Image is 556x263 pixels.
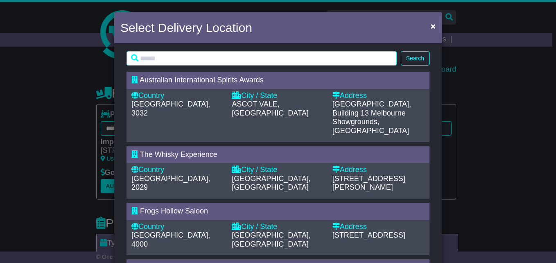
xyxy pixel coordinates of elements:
span: ASCOT VALE, [GEOGRAPHIC_DATA] [232,100,308,117]
div: City / State [232,222,324,231]
span: Melbourne Showgrounds, [GEOGRAPHIC_DATA] [332,109,409,135]
div: City / State [232,91,324,100]
span: The Whisky Experience [140,150,217,159]
span: [GEOGRAPHIC_DATA], 3032 [131,100,210,117]
div: City / State [232,166,324,175]
span: [GEOGRAPHIC_DATA], [GEOGRAPHIC_DATA] [232,175,310,192]
span: [GEOGRAPHIC_DATA], Building 13 [332,100,411,117]
span: [STREET_ADDRESS] [332,231,405,239]
div: Address [332,166,425,175]
h4: Select Delivery Location [120,18,252,37]
span: [GEOGRAPHIC_DATA], 2029 [131,175,210,192]
span: Frogs Hollow Saloon [140,207,208,215]
div: Address [332,222,425,231]
div: Address [332,91,425,100]
div: Country [131,222,224,231]
span: [STREET_ADDRESS][PERSON_NAME] [332,175,405,192]
div: Country [131,166,224,175]
button: Search [401,51,429,66]
span: [GEOGRAPHIC_DATA], 4000 [131,231,210,248]
div: Country [131,91,224,100]
button: Close [427,18,440,34]
span: Australian International Spirits Awards [140,76,264,84]
span: × [431,21,436,31]
span: [GEOGRAPHIC_DATA], [GEOGRAPHIC_DATA] [232,231,310,248]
